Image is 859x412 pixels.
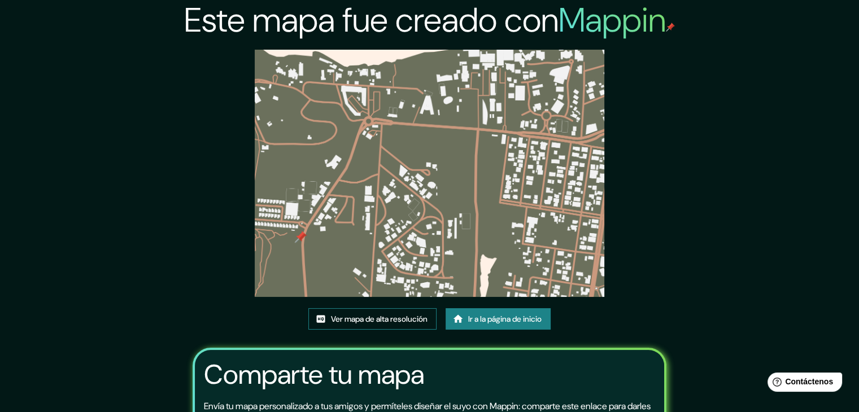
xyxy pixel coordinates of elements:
iframe: Lanzador de widgets de ayuda [758,368,847,400]
a: Ver mapa de alta resolución [308,308,437,330]
a: Ir a la página de inicio [446,308,551,330]
img: created-map [255,50,604,297]
font: Comparte tu mapa [204,357,424,392]
font: Ir a la página de inicio [468,314,542,324]
img: pin de mapeo [666,23,675,32]
font: Ver mapa de alta resolución [331,314,428,324]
